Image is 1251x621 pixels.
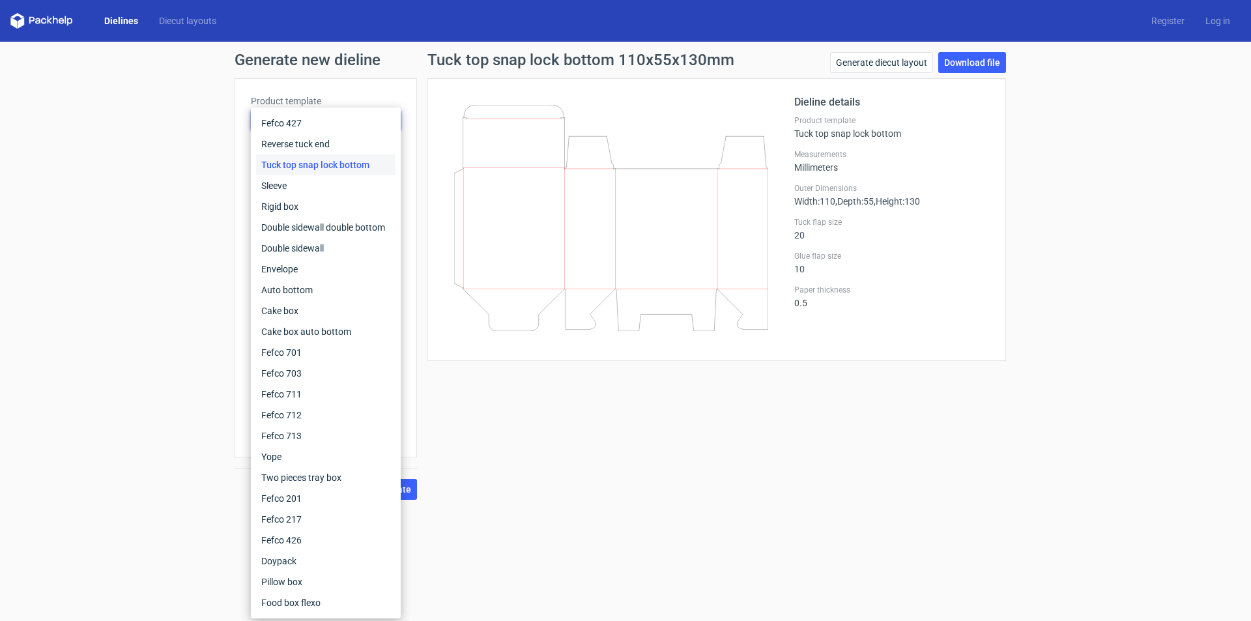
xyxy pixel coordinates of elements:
div: Sleeve [256,175,395,196]
div: 20 [794,217,990,240]
label: Paper thickness [794,285,990,295]
div: Fefco 711 [256,384,395,405]
div: Rigid box [256,196,395,217]
span: , Height : 130 [874,196,920,207]
a: Register [1141,14,1195,27]
div: Tuck top snap lock bottom [256,154,395,175]
div: Fefco 703 [256,363,395,384]
div: Reverse tuck end [256,134,395,154]
a: Dielines [94,14,149,27]
div: Auto bottom [256,280,395,300]
div: Food box flexo [256,592,395,613]
label: Outer Dimensions [794,183,990,194]
a: Log in [1195,14,1241,27]
label: Tuck flap size [794,217,990,227]
div: Yope [256,446,395,467]
div: Tuck top snap lock bottom [794,115,990,139]
a: Download file [938,52,1006,73]
label: Product template [251,94,401,108]
div: Double sidewall double bottom [256,217,395,238]
div: Fefco 427 [256,113,395,134]
div: Millimeters [794,149,990,173]
label: Measurements [794,149,990,160]
span: Width : 110 [794,196,835,207]
div: Fefco 217 [256,509,395,530]
div: Fefco 201 [256,488,395,509]
div: Double sidewall [256,238,395,259]
h2: Dieline details [794,94,990,110]
div: Cake box [256,300,395,321]
div: Envelope [256,259,395,280]
div: Two pieces tray box [256,467,395,488]
h1: Tuck top snap lock bottom 110x55x130mm [427,52,734,68]
span: , Depth : 55 [835,196,874,207]
div: Fefco 712 [256,405,395,426]
div: 10 [794,251,990,274]
a: Diecut layouts [149,14,227,27]
label: Product template [794,115,990,126]
div: 0.5 [794,285,990,308]
div: Pillow box [256,571,395,592]
div: Fefco 426 [256,530,395,551]
label: Glue flap size [794,251,990,261]
div: Fefco 713 [256,426,395,446]
h1: Generate new dieline [235,52,1016,68]
a: Generate diecut layout [830,52,933,73]
div: Doypack [256,551,395,571]
div: Cake box auto bottom [256,321,395,342]
div: Fefco 701 [256,342,395,363]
